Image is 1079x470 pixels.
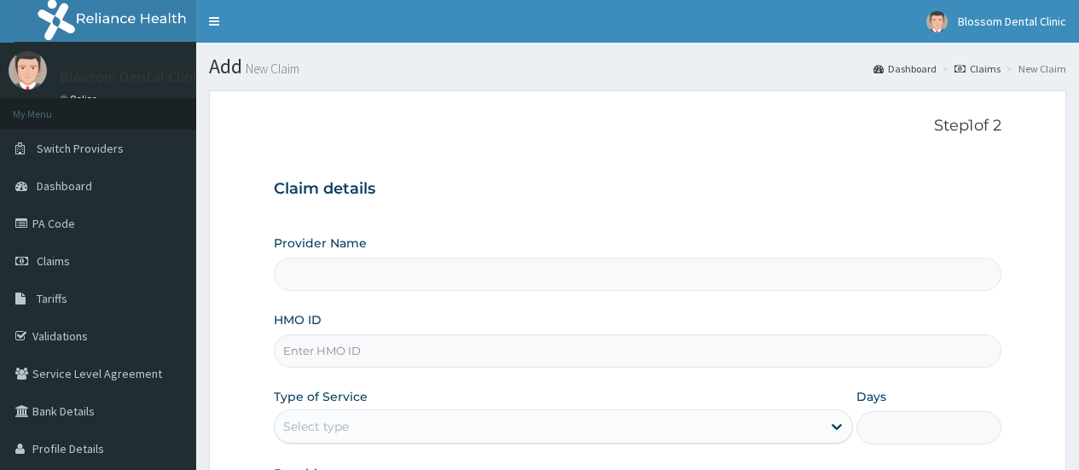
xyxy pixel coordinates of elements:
[954,61,1001,76] a: Claims
[873,61,937,76] a: Dashboard
[37,141,124,156] span: Switch Providers
[209,55,1066,78] h1: Add
[242,62,299,75] small: New Claim
[9,51,47,90] img: User Image
[274,235,367,252] label: Provider Name
[1002,61,1066,76] li: New Claim
[60,93,101,105] a: Online
[274,117,1001,136] p: Step 1 of 2
[274,388,368,405] label: Type of Service
[37,178,92,194] span: Dashboard
[60,69,204,84] p: Blossom Dental Clinic
[926,11,948,32] img: User Image
[274,180,1001,199] h3: Claim details
[274,311,322,328] label: HMO ID
[274,334,1001,368] input: Enter HMO ID
[37,291,67,306] span: Tariffs
[958,14,1066,29] span: Blossom Dental Clinic
[37,253,70,269] span: Claims
[856,388,886,405] label: Days
[283,418,349,435] div: Select type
